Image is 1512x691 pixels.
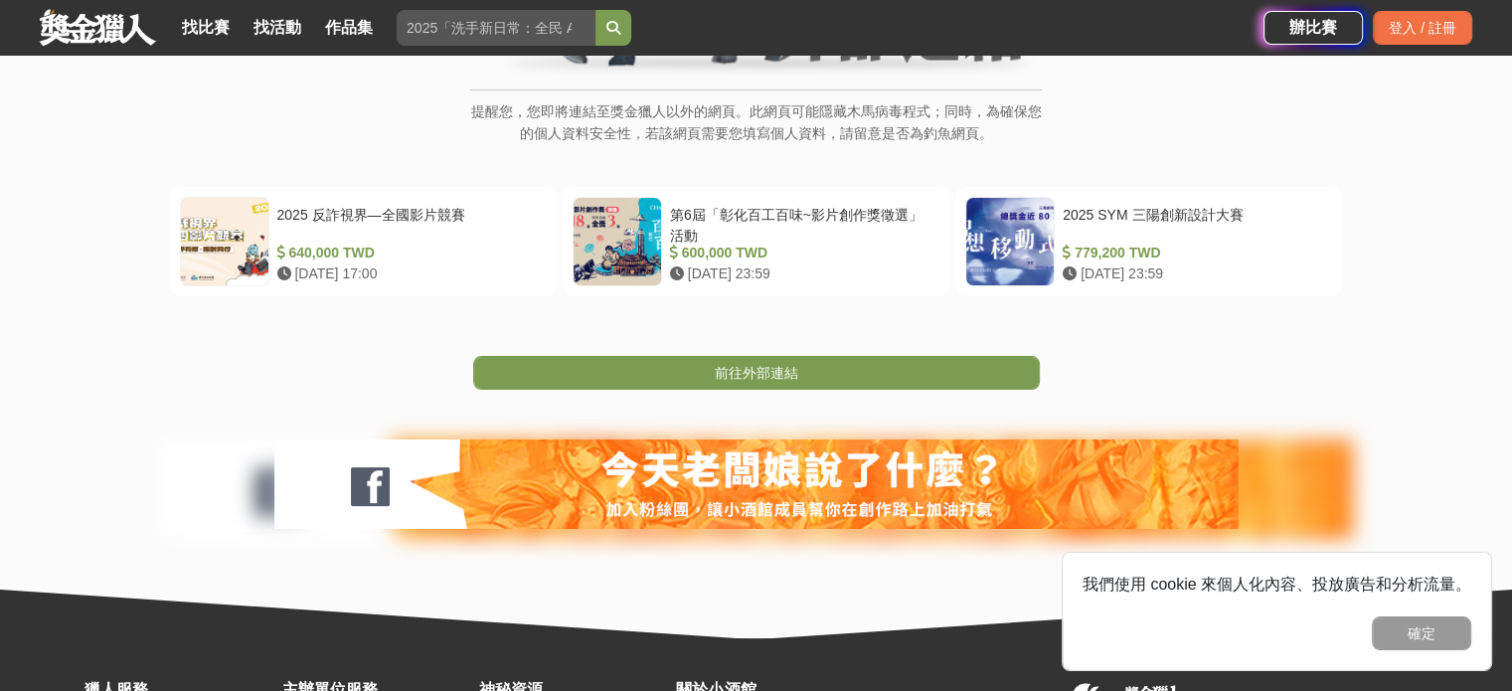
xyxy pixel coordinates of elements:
[955,187,1342,296] a: 2025 SYM 三陽創新設計大賽 779,200 TWD [DATE] 23:59
[170,187,557,296] a: 2025 反詐視界—全國影片競賽 640,000 TWD [DATE] 17:00
[715,365,798,381] span: 前往外部連結
[563,187,949,296] a: 第6屆「彰化百工百味~影片創作獎徵選」活動 600,000 TWD [DATE] 23:59
[277,263,539,284] div: [DATE] 17:00
[1063,263,1324,284] div: [DATE] 23:59
[473,356,1040,390] a: 前往外部連結
[670,243,931,263] div: 600,000 TWD
[1083,576,1471,593] span: 我們使用 cookie 來個人化內容、投放廣告和分析流量。
[274,439,1239,529] img: 127fc932-0e2d-47dc-a7d9-3a4a18f96856.jpg
[1372,616,1471,650] button: 確定
[670,263,931,284] div: [DATE] 23:59
[470,100,1042,165] p: 提醒您，您即將連結至獎金獵人以外的網頁。此網頁可能隱藏木馬病毒程式；同時，為確保您的個人資料安全性，若該網頁需要您填寫個人資料，請留意是否為釣魚網頁。
[397,10,595,46] input: 2025「洗手新日常：全民 ALL IN」洗手歌全台徵選
[1063,243,1324,263] div: 779,200 TWD
[277,205,539,243] div: 2025 反詐視界—全國影片競賽
[1263,11,1363,45] a: 辦比賽
[246,14,309,42] a: 找活動
[277,243,539,263] div: 640,000 TWD
[317,14,381,42] a: 作品集
[670,205,931,243] div: 第6屆「彰化百工百味~影片創作獎徵選」活動
[1373,11,1472,45] div: 登入 / 註冊
[1063,205,1324,243] div: 2025 SYM 三陽創新設計大賽
[174,14,238,42] a: 找比賽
